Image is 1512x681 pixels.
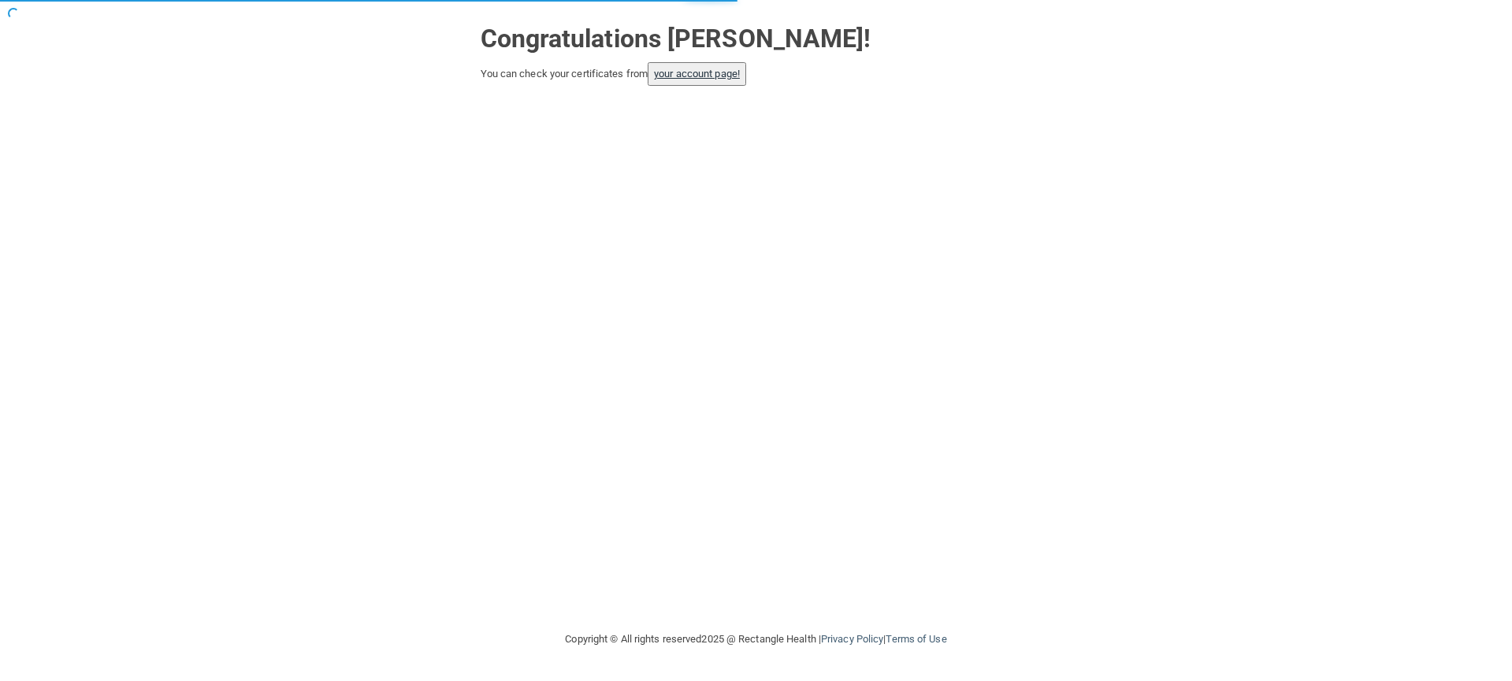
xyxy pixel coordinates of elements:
a: your account page! [654,68,740,80]
strong: Congratulations [PERSON_NAME]! [481,24,871,54]
a: Privacy Policy [821,633,883,645]
button: your account page! [648,62,746,86]
a: Terms of Use [886,633,946,645]
div: You can check your certificates from [481,62,1032,86]
div: Copyright © All rights reserved 2025 @ Rectangle Health | | [469,614,1044,664]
